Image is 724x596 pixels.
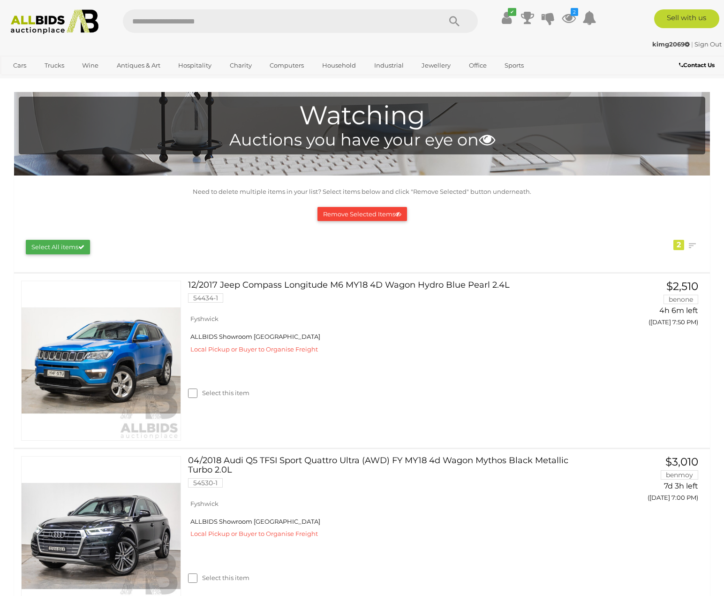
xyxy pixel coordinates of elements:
[654,9,719,28] a: Sell with us
[666,280,698,293] span: $2,510
[26,240,90,254] button: Select All items
[224,58,258,73] a: Charity
[415,58,457,73] a: Jewellery
[601,281,701,331] a: $2,510 benone 4h 6m left ([DATE] 7:50 PM)
[694,40,722,48] a: Sign Out
[652,40,691,48] a: kimg2069
[317,207,407,222] button: Remove Selected Items
[500,9,514,26] a: ✔
[188,389,249,397] label: Select this item
[23,131,701,149] h4: Auctions you have your eye on
[679,60,717,70] a: Contact Us
[665,455,698,468] span: $3,010
[368,58,410,73] a: Industrial
[691,40,693,48] span: |
[195,456,587,495] a: 04/2018 Audi Q5 TFSI Sport Quattro Ultra (AWD) FY MY18 4d Wagon Mythos Black Metallic Turbo 2.0L ...
[188,573,249,582] label: Select this item
[316,58,362,73] a: Household
[76,58,105,73] a: Wine
[7,73,86,89] a: [GEOGRAPHIC_DATA]
[431,9,478,33] button: Search
[7,58,32,73] a: Cars
[264,58,310,73] a: Computers
[562,9,576,26] a: 2
[6,9,104,34] img: Allbids.com.au
[23,101,701,130] h1: Watching
[19,186,705,197] p: Need to delete multiple items in your list? Select items below and click "Remove Selected" button...
[172,58,218,73] a: Hospitality
[195,281,587,310] a: 12/2017 Jeep Compass Longitude M6 MY18 4D Wagon Hydro Blue Pearl 2.4L 54434-1
[508,8,516,16] i: ✔
[679,61,715,69] b: Contact Us
[673,240,684,250] div: 2
[571,8,578,16] i: 2
[38,58,70,73] a: Trucks
[463,58,493,73] a: Office
[111,58,166,73] a: Antiques & Art
[601,456,701,506] a: $3,010 benmoy 7d 3h left ([DATE] 7:00 PM)
[498,58,530,73] a: Sports
[652,40,690,48] strong: kimg2069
